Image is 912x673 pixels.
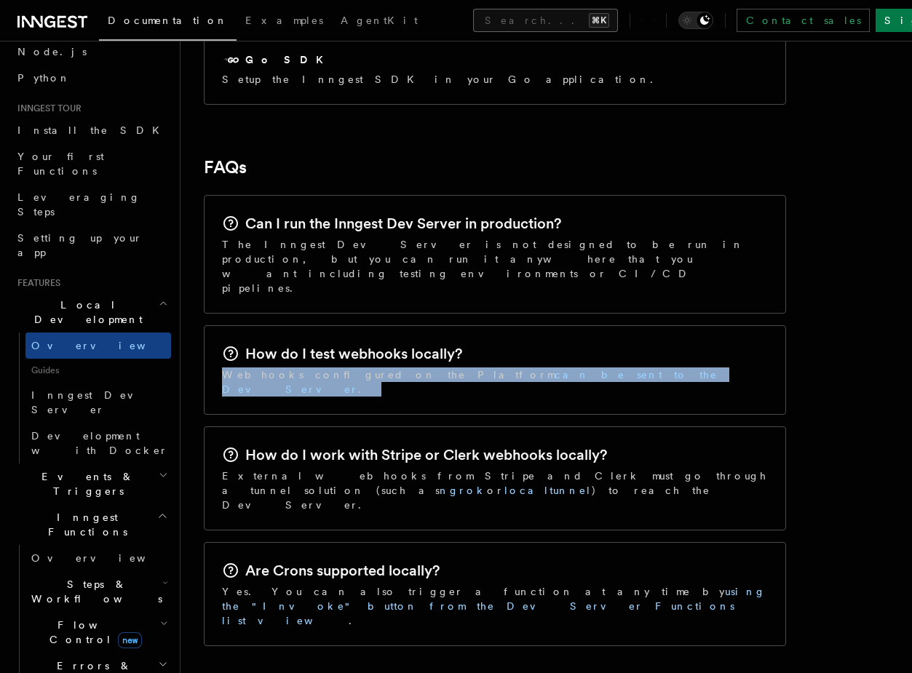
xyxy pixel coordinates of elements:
span: Setting up your app [17,232,143,258]
a: Python [12,65,171,91]
span: Steps & Workflows [25,577,162,606]
h2: How do I test webhooks locally? [245,343,462,364]
h2: Go SDK [245,52,332,67]
span: Local Development [12,298,159,327]
button: Local Development [12,292,171,332]
span: AgentKit [341,15,418,26]
span: Python [17,72,71,84]
button: Steps & Workflows [25,571,171,612]
span: Install the SDK [17,124,168,136]
p: External webhooks from Stripe and Clerk must go through a tunnel solution (such as or ) to reach ... [222,469,768,512]
span: Leveraging Steps [17,191,140,218]
button: Flow Controlnew [25,612,171,653]
p: Setup the Inngest SDK in your Go application. [222,72,662,87]
span: Events & Triggers [12,469,159,498]
a: can be sent to the Dev Server [222,369,718,395]
a: Documentation [99,4,237,41]
a: Examples [237,4,332,39]
a: Inngest Dev Server [25,382,171,423]
button: Events & Triggers [12,463,171,504]
a: using the "Invoke" button from the Dev Server Functions list view [222,586,766,626]
span: Development with Docker [31,430,168,456]
a: Overview [25,332,171,359]
span: new [118,632,142,648]
a: Install the SDK [12,117,171,143]
span: Overview [31,552,181,564]
span: Inngest Functions [12,510,157,539]
span: Features [12,277,60,289]
kbd: ⌘K [589,13,609,28]
p: Webhooks configured on the Platform . [222,367,768,397]
span: Inngest tour [12,103,82,114]
a: Overview [25,545,171,571]
a: ngrok [440,485,487,496]
p: The Inngest Dev Server is not designed to be run in production, but you can run it anywhere that ... [222,237,768,295]
h2: Are Crons supported locally? [245,560,440,581]
span: Inngest Dev Server [31,389,156,415]
h2: Can I run the Inngest Dev Server in production? [245,213,561,234]
a: Your first Functions [12,143,171,184]
button: Search...⌘K [473,9,618,32]
p: Yes. You can also trigger a function at any time by . [222,584,768,628]
span: Examples [245,15,323,26]
span: Flow Control [25,618,160,647]
h2: How do I work with Stripe or Clerk webhooks locally? [245,445,607,465]
a: Go SDKSetup the Inngest SDK in your Go application. [204,33,786,105]
a: FAQs [204,157,247,178]
span: Guides [25,359,171,382]
button: Toggle dark mode [678,12,713,29]
a: Setting up your app [12,225,171,266]
a: Leveraging Steps [12,184,171,225]
span: Your first Functions [17,151,104,177]
span: Node.js [17,46,87,57]
div: Local Development [12,332,171,463]
a: Node.js [12,39,171,65]
a: Development with Docker [25,423,171,463]
a: AgentKit [332,4,427,39]
a: Contact sales [737,9,870,32]
span: Documentation [108,15,228,26]
span: Overview [31,340,181,351]
a: localtunnel [504,485,592,496]
button: Inngest Functions [12,504,171,545]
